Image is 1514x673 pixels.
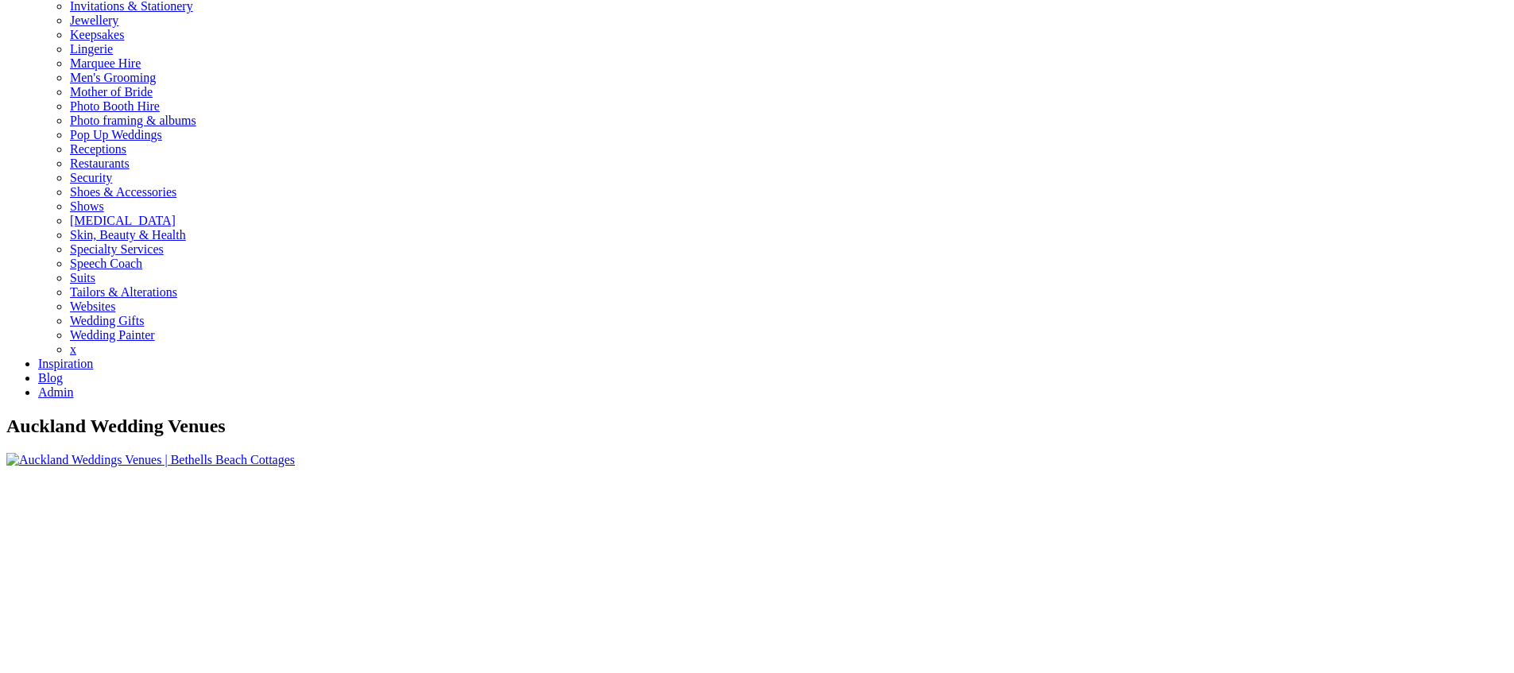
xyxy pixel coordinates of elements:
[70,314,144,327] a: Wedding Gifts
[70,257,142,270] a: Speech Coach
[38,385,73,399] a: Admin
[70,342,76,356] a: x
[6,416,1508,437] h1: Auckland Wedding Venues
[70,85,153,99] a: Mother of Bride
[70,157,130,170] a: Restaurants
[70,56,141,70] a: Marquee Hire
[70,99,160,113] a: Photo Booth Hire
[70,14,118,27] a: Jewellery
[70,71,156,84] a: Men's Grooming
[70,42,113,56] a: Lingerie
[38,371,63,385] a: Blog
[70,171,112,184] a: Security
[38,357,93,370] a: Inspiration
[70,28,124,41] a: Keepsakes
[70,114,196,127] a: Photo framing & albums
[70,300,115,313] a: Websites
[70,271,95,284] a: Suits
[70,128,162,141] a: Pop Up Weddings
[70,214,176,227] a: [MEDICAL_DATA]
[6,453,295,467] img: Auckland Weddings Venues | Bethells Beach Cottages
[70,242,164,256] a: Specialty Services
[70,199,104,213] a: Shows
[70,328,155,342] a: Wedding Painter
[70,228,186,242] a: Skin, Beauty & Health
[70,285,177,299] a: Tailors & Alterations
[70,142,126,156] a: Receptions
[70,185,176,199] a: Shoes & Accessories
